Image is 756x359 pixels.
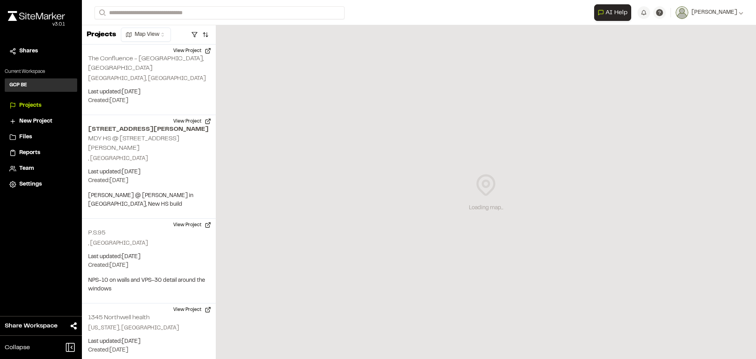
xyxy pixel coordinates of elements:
a: New Project [9,117,72,126]
h3: GCP BE [9,82,27,89]
span: Reports [19,149,40,157]
p: Last updated: [DATE] [88,337,209,346]
span: New Project [19,117,52,126]
p: Projects [87,30,116,40]
button: [PERSON_NAME] [676,6,743,19]
a: Reports [9,149,72,157]
p: , [GEOGRAPHIC_DATA] [88,154,209,163]
p: Current Workspace [5,68,77,75]
p: Created: [DATE] [88,177,209,185]
p: , [GEOGRAPHIC_DATA] [88,239,209,248]
p: NPS-10 on walls and VPS-30 detail around the windows [88,276,209,294]
button: View Project [169,115,216,128]
span: Shares [19,47,38,56]
span: Files [19,133,32,141]
p: Last updated: [DATE] [88,168,209,177]
a: Projects [9,101,72,110]
img: User [676,6,688,19]
h2: MDY HS @ [STREET_ADDRESS][PERSON_NAME] [88,136,179,151]
h2: 1345 Northwell health [88,315,150,320]
button: View Project [169,303,216,316]
h2: P.S.95 [88,230,106,236]
button: View Project [169,45,216,57]
div: Open AI Assistant [594,4,634,21]
span: Settings [19,180,42,189]
a: Shares [9,47,72,56]
img: rebrand.png [8,11,65,21]
span: Projects [19,101,41,110]
p: [US_STATE], [GEOGRAPHIC_DATA] [88,324,209,333]
div: Loading map... [469,204,503,212]
a: Files [9,133,72,141]
p: [PERSON_NAME] @ [PERSON_NAME] in [GEOGRAPHIC_DATA], New HS build [88,192,209,209]
span: Collapse [5,343,30,352]
span: Team [19,164,34,173]
span: [PERSON_NAME] [691,8,737,17]
h2: The Confluence - [GEOGRAPHIC_DATA], [GEOGRAPHIC_DATA] [88,56,204,71]
div: Oh geez...please don't... [8,21,65,28]
span: Share Workspace [5,321,57,331]
p: [GEOGRAPHIC_DATA], [GEOGRAPHIC_DATA] [88,74,209,83]
button: Search [94,6,109,19]
a: Settings [9,180,72,189]
p: Created: [DATE] [88,261,209,270]
button: View Project [169,219,216,231]
h2: [STREET_ADDRESS][PERSON_NAME] [88,125,209,134]
a: Team [9,164,72,173]
p: Created: [DATE] [88,97,209,105]
button: Open AI Assistant [594,4,631,21]
span: AI Help [606,8,628,17]
p: Last updated: [DATE] [88,253,209,261]
p: Created: [DATE] [88,346,209,355]
p: Last updated: [DATE] [88,88,209,97]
